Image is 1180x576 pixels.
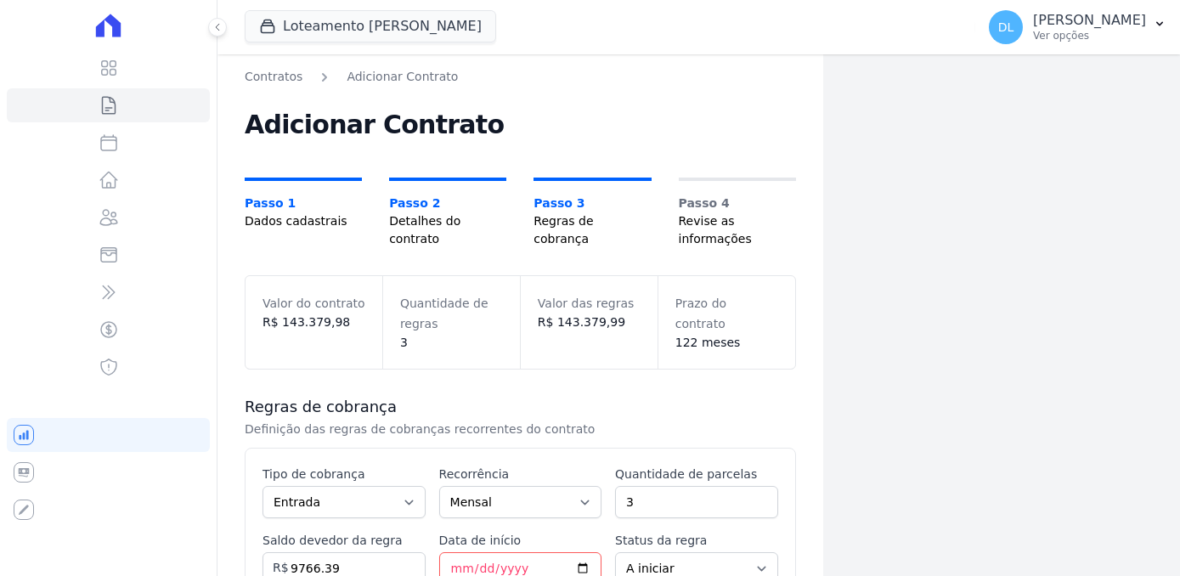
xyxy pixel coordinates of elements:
a: Adicionar Contrato [347,68,458,86]
dt: Valor das regras [538,293,641,313]
span: Passo 2 [389,195,506,212]
label: Quantidade de parcelas [615,466,778,483]
span: Revise as informações [679,212,796,248]
dd: R$ 143.379,98 [263,313,365,331]
dt: Valor do contrato [263,293,365,313]
span: DL [998,21,1014,33]
button: DL [PERSON_NAME] Ver opções [975,3,1180,51]
label: Tipo de cobrança [263,466,426,483]
p: Ver opções [1033,29,1146,42]
span: Regras de cobrança [534,212,651,248]
h3: Regras de cobrança [245,397,796,417]
dd: 122 meses [675,334,778,352]
label: Status da regra [615,532,778,549]
h2: Adicionar Contrato [245,113,796,137]
span: Detalhes do contrato [389,212,506,248]
span: Dados cadastrais [245,212,362,230]
span: Passo 1 [245,195,362,212]
dt: Quantidade de regras [400,293,503,334]
nav: Progress [245,178,796,248]
button: Loteamento [PERSON_NAME] [245,10,496,42]
p: Definição das regras de cobranças recorrentes do contrato [245,421,796,438]
label: Data de início [439,532,602,549]
label: Recorrência [439,466,602,483]
a: Contratos [245,68,302,86]
nav: Breadcrumb [245,68,796,86]
p: [PERSON_NAME] [1033,12,1146,29]
dd: 3 [400,334,503,352]
dt: Prazo do contrato [675,293,778,334]
label: Saldo devedor da regra [263,532,426,549]
span: Passo 4 [679,195,796,212]
span: Passo 3 [534,195,651,212]
dd: R$ 143.379,99 [538,313,641,331]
